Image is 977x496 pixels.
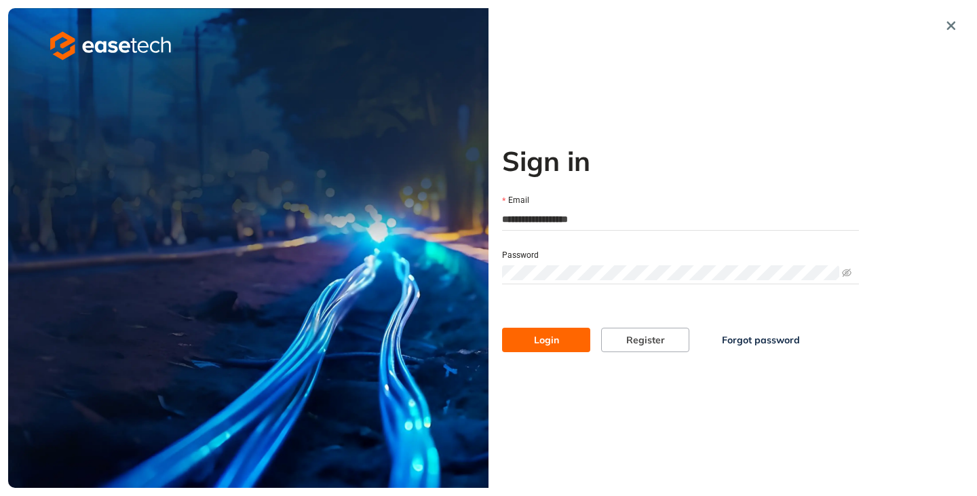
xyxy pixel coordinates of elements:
button: Forgot password [700,328,822,352]
span: Login [534,332,559,347]
span: eye-invisible [842,268,851,278]
span: Forgot password [722,332,800,347]
button: Register [601,328,689,352]
label: Password [502,249,539,262]
h2: Sign in [502,145,859,177]
label: Email [502,194,529,207]
span: Register [626,332,665,347]
input: Email [502,209,859,229]
img: cover image [8,8,488,488]
button: Login [502,328,590,352]
input: Password [502,265,839,280]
